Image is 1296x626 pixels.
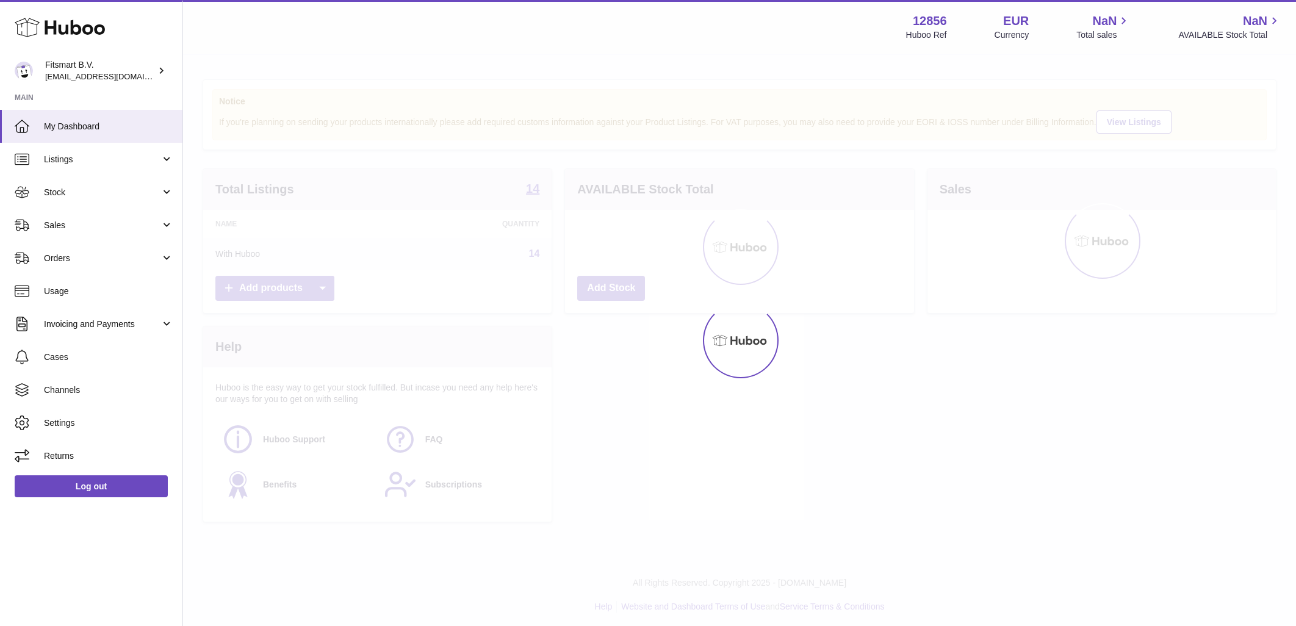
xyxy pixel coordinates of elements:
span: AVAILABLE Stock Total [1178,29,1281,41]
div: Currency [995,29,1029,41]
span: Orders [44,253,160,264]
span: [EMAIL_ADDRESS][DOMAIN_NAME] [45,71,179,81]
span: Sales [44,220,160,231]
span: Channels [44,384,173,396]
span: Invoicing and Payments [44,318,160,330]
span: Total sales [1076,29,1131,41]
div: Fitsmart B.V. [45,59,155,82]
img: internalAdmin-12856@internal.huboo.com [15,62,33,80]
a: NaN AVAILABLE Stock Total [1178,13,1281,41]
span: Stock [44,187,160,198]
span: My Dashboard [44,121,173,132]
span: Cases [44,351,173,363]
span: NaN [1092,13,1117,29]
a: NaN Total sales [1076,13,1131,41]
span: NaN [1243,13,1267,29]
a: Log out [15,475,168,497]
span: Listings [44,154,160,165]
span: Returns [44,450,173,462]
strong: EUR [1003,13,1029,29]
span: Settings [44,417,173,429]
strong: 12856 [913,13,947,29]
div: Huboo Ref [906,29,947,41]
span: Usage [44,286,173,297]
